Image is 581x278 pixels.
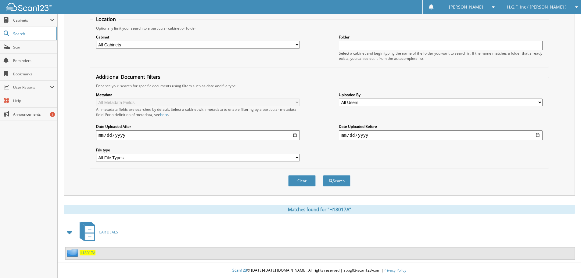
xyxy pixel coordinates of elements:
[160,112,168,117] a: here
[99,229,118,235] span: CAR DEALS
[383,268,406,273] a: Privacy Policy
[339,124,543,129] label: Date Uploaded Before
[64,205,575,214] div: Matches found for "H18017A"
[6,3,52,11] img: scan123-logo-white.svg
[80,250,95,255] a: H18017A
[93,74,163,80] legend: Additional Document Filters
[96,130,300,140] input: start
[67,249,80,257] img: folder2.png
[58,263,581,278] div: © [DATE]-[DATE] [DOMAIN_NAME]. All rights reserved | appg03-scan123-com |
[339,51,543,61] div: Select a cabinet and begin typing the name of the folder you want to search in. If the name match...
[93,26,546,31] div: Optionally limit your search to a particular cabinet or folder
[323,175,350,186] button: Search
[96,107,300,117] div: All metadata fields are searched by default. Select a cabinet with metadata to enable filtering b...
[93,83,546,88] div: Enhance your search for specific documents using filters such as date and file type.
[288,175,316,186] button: Clear
[96,147,300,153] label: File type
[13,18,50,23] span: Cabinets
[449,5,483,9] span: [PERSON_NAME]
[507,5,566,9] span: H.G.F, Inc ( [PERSON_NAME] )
[13,98,54,103] span: Help
[96,124,300,129] label: Date Uploaded After
[339,34,543,40] label: Folder
[96,34,300,40] label: Cabinet
[96,92,300,97] label: Metadata
[50,112,55,117] div: 1
[13,112,54,117] span: Announcements
[13,58,54,63] span: Reminders
[76,220,118,244] a: CAR DEALS
[13,31,53,36] span: Search
[339,130,543,140] input: end
[13,45,54,50] span: Scan
[93,16,119,23] legend: Location
[232,268,247,273] span: Scan123
[13,85,50,90] span: User Reports
[13,71,54,77] span: Bookmarks
[339,92,543,97] label: Uploaded By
